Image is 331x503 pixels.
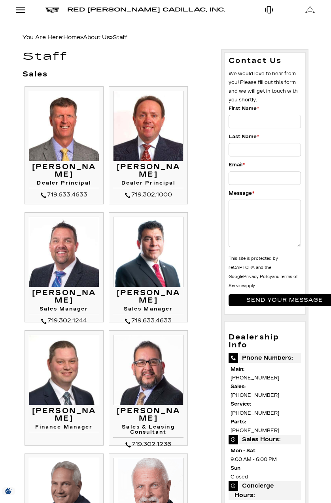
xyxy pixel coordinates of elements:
a: Home [63,34,80,41]
a: Cadillac logo [45,4,59,15]
div: 719.633.4633 [29,190,99,200]
a: [PHONE_NUMBER] [231,428,279,433]
span: Main: [231,365,299,373]
div: 719.302.1000 [113,190,183,200]
label: Message [229,189,254,198]
span: Concierge Hours: [229,481,301,500]
a: [PHONE_NUMBER] [231,392,279,398]
img: Thom Buckley [113,91,183,161]
span: Sales Hours: [229,435,301,444]
span: Phone Numbers: [229,353,301,363]
span: 9:00 AM - 6:00 PM [231,455,299,464]
h3: [PERSON_NAME] [29,407,99,423]
span: You Are Here: [23,34,127,41]
h3: [PERSON_NAME] [113,289,183,305]
h4: Dealer Principal [113,181,183,188]
img: Ryan Gainer [29,335,99,405]
div: 719.302.1236 [113,440,183,449]
img: Cadillac logo [45,8,59,13]
h4: Finance Manager [29,425,99,432]
a: [PHONE_NUMBER] [231,375,279,381]
h4: Dealer Principal [29,181,99,188]
span: Parts: [231,417,299,426]
h3: [PERSON_NAME] [29,163,99,179]
div: 719.302.1244 [29,316,99,326]
h3: [PERSON_NAME] [113,407,183,423]
h4: Sales Manager [29,307,99,314]
span: Red [PERSON_NAME] Cadillac, Inc. [67,6,225,13]
img: Leif Clinard [29,217,99,287]
h3: Sales [23,70,209,78]
small: This site is protected by reCAPTCHA and the Google and apply. [229,256,298,288]
h4: Sales Manager [113,307,183,314]
a: [PHONE_NUMBER] [231,410,279,416]
div: Breadcrumbs [23,32,308,43]
a: Red [PERSON_NAME] Cadillac, Inc. [67,4,225,15]
span: » [63,34,127,41]
span: Service: [231,400,299,408]
h3: [PERSON_NAME] [29,289,99,305]
div: 719.633.4633 [113,316,183,326]
span: We would love to hear from you! Please fill out this form and we will get in touch with you shortly. [229,71,298,103]
span: Mon - Sat [231,446,299,455]
h3: Contact Us [229,57,301,65]
img: Mike Jorgensen [29,91,99,161]
h3: [PERSON_NAME] [113,163,183,179]
span: Closed [231,473,299,481]
span: Sales: [231,382,299,391]
h1: Staff [23,51,209,63]
a: About Us [83,34,110,41]
label: Last Name [229,132,259,141]
h3: Dealership Info [229,333,301,349]
span: Sun [231,464,299,473]
label: Email [229,160,245,169]
a: Privacy Policy [243,274,272,279]
img: Matt Canales [113,217,183,287]
span: » [83,34,127,41]
label: First Name [229,104,259,113]
span: Staff [113,34,127,41]
h4: Sales & Leasing Consultant [113,425,183,437]
img: Gil Archuleta [113,335,183,405]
